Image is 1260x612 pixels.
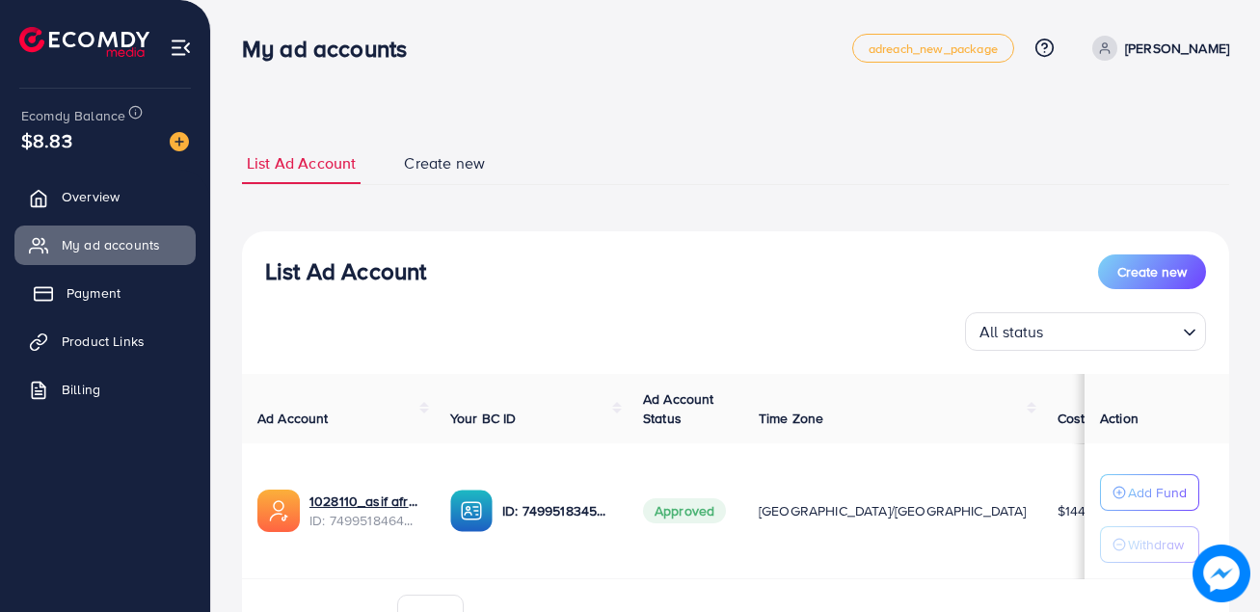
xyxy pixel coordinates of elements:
[1050,314,1175,346] input: Search for option
[1100,409,1139,428] span: Action
[1100,526,1199,563] button: Withdraw
[1058,501,1108,520] span: $1447.51
[643,389,714,428] span: Ad Account Status
[257,490,300,532] img: ic-ads-acc.e4c84228.svg
[62,187,120,206] span: Overview
[62,332,145,351] span: Product Links
[67,283,121,303] span: Payment
[14,322,196,360] a: Product Links
[1058,409,1086,428] span: Cost
[309,492,419,511] a: 1028110_asif afridi_1746117718273
[1128,533,1184,556] p: Withdraw
[643,498,726,523] span: Approved
[62,380,100,399] span: Billing
[62,235,160,254] span: My ad accounts
[14,274,196,312] a: Payment
[21,106,125,125] span: Ecomdy Balance
[1117,262,1187,281] span: Create new
[1125,37,1229,60] p: [PERSON_NAME]
[1100,474,1199,511] button: Add Fund
[759,501,1027,520] span: [GEOGRAPHIC_DATA]/[GEOGRAPHIC_DATA]
[257,409,329,428] span: Ad Account
[976,318,1048,346] span: All status
[309,492,419,531] div: <span class='underline'>1028110_asif afridi_1746117718273</span></br>7499518464319782928
[1128,481,1187,504] p: Add Fund
[247,152,356,174] span: List Ad Account
[14,177,196,216] a: Overview
[14,370,196,409] a: Billing
[170,132,189,151] img: image
[21,126,72,154] span: $8.83
[1085,36,1229,61] a: [PERSON_NAME]
[502,499,612,522] p: ID: 7499518345713188865
[1193,545,1250,602] img: image
[309,511,419,530] span: ID: 7499518464319782928
[14,226,196,264] a: My ad accounts
[1098,254,1206,289] button: Create new
[242,35,422,63] h3: My ad accounts
[759,409,823,428] span: Time Zone
[450,409,517,428] span: Your BC ID
[265,257,426,285] h3: List Ad Account
[869,42,998,55] span: adreach_new_package
[852,34,1014,63] a: adreach_new_package
[965,312,1206,351] div: Search for option
[170,37,192,59] img: menu
[19,27,149,57] img: logo
[404,152,485,174] span: Create new
[450,490,493,532] img: ic-ba-acc.ded83a64.svg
